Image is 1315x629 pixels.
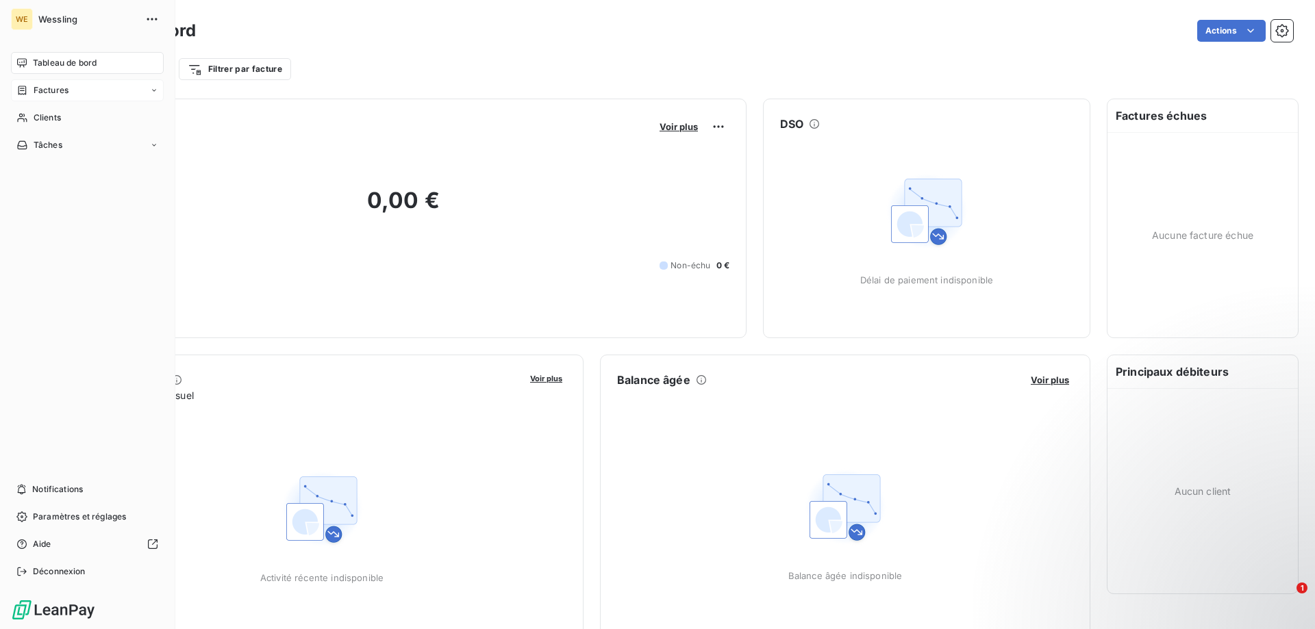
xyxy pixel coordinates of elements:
[860,274,994,285] span: Délai de paiement indisponible
[617,372,690,388] h6: Balance âgée
[38,14,137,25] span: Wessling
[179,58,291,80] button: Filtrer par facture
[33,511,126,523] span: Paramètres et réglages
[11,533,164,555] a: Aide
[1297,582,1307,593] span: 1
[1175,484,1231,498] span: Aucun client
[716,259,729,272] span: 0 €
[34,139,62,151] span: Tâches
[32,483,83,496] span: Notifications
[11,599,96,621] img: Logo LeanPay
[526,372,566,384] button: Voir plus
[1031,374,1069,385] span: Voir plus
[1107,99,1298,132] h6: Factures échues
[1268,582,1301,615] iframe: Intercom live chat
[801,463,889,551] img: Empty state
[660,121,698,132] span: Voir plus
[1041,496,1315,592] iframe: Intercom notifications message
[33,538,51,550] span: Aide
[883,168,970,255] img: Empty state
[77,388,521,402] span: Chiffre d'affaires mensuel
[77,187,729,228] h2: 0,00 €
[34,112,61,124] span: Clients
[530,374,562,383] span: Voir plus
[671,259,710,272] span: Non-échu
[33,57,97,69] span: Tableau de bord
[11,8,33,30] div: WE
[1152,228,1253,242] span: Aucune facture échue
[33,565,86,578] span: Déconnexion
[34,84,68,97] span: Factures
[1197,20,1266,42] button: Actions
[278,465,366,553] img: Empty state
[1027,374,1073,386] button: Voir plus
[780,116,803,132] h6: DSO
[260,572,384,583] span: Activité récente indisponible
[788,570,903,581] span: Balance âgée indisponible
[1107,355,1298,388] h6: Principaux débiteurs
[655,120,702,133] button: Voir plus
